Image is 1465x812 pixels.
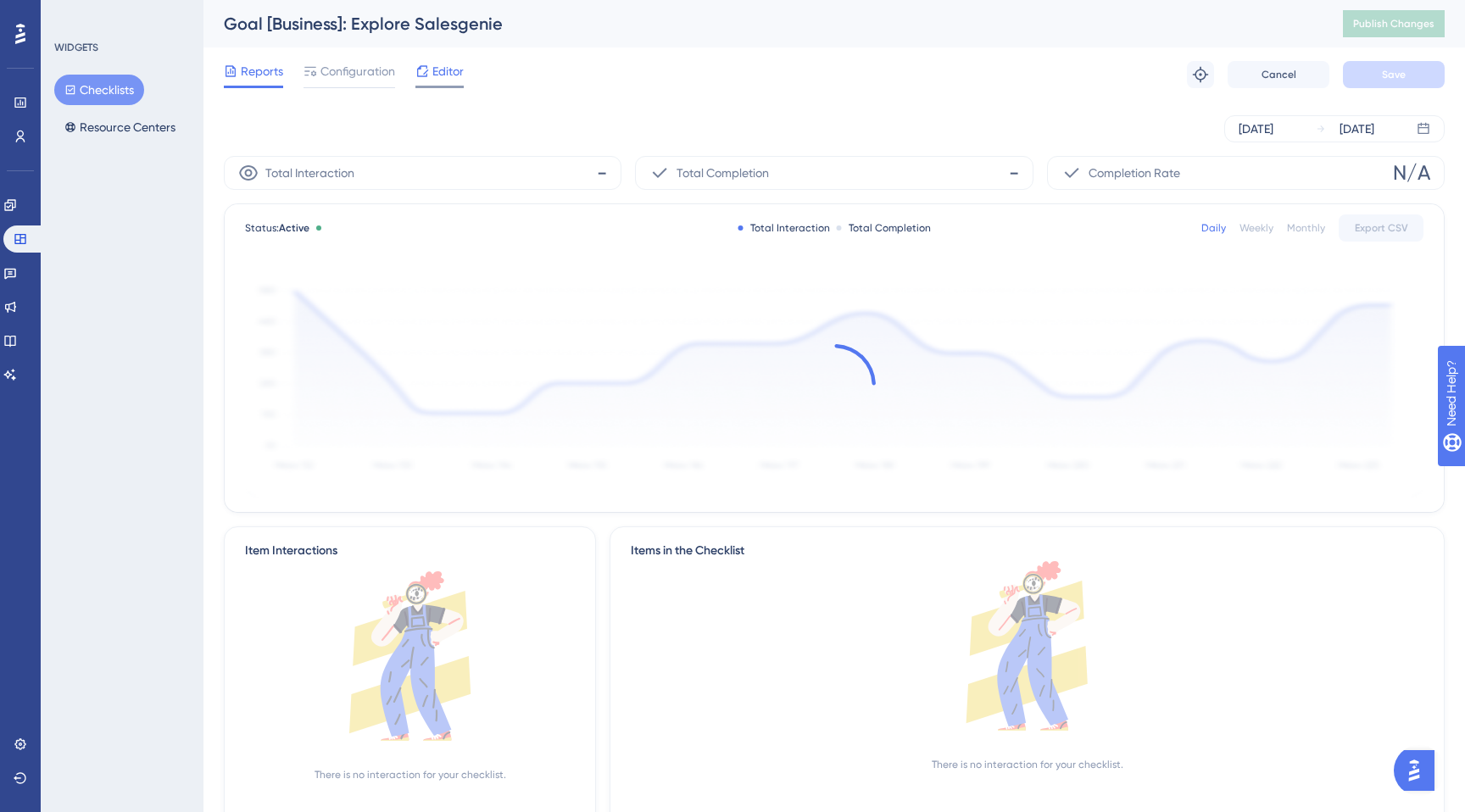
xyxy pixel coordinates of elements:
[1262,68,1296,81] span: Cancel
[1353,17,1434,31] span: Publish Changes
[245,221,309,235] span: Status:
[40,4,106,25] span: Need Help?
[1009,159,1019,186] span: -
[1393,159,1430,186] span: N/A
[1339,214,1423,242] button: Export CSV
[54,41,98,54] div: WIDGETS
[1343,61,1445,88] button: Save
[279,222,309,234] span: Active
[224,12,1301,36] div: Goal [Business]: Explore Salesgenie
[738,221,830,235] div: Total Interaction
[54,112,186,142] button: Resource Centers
[1343,10,1445,37] button: Publish Changes
[1228,61,1329,88] button: Cancel
[241,61,283,81] span: Reports
[932,758,1123,771] div: There is no interaction for your checklist.
[1340,119,1374,139] div: [DATE]
[837,221,931,235] div: Total Completion
[1089,163,1180,183] span: Completion Rate
[1201,221,1226,235] div: Daily
[1382,68,1406,81] span: Save
[1239,221,1273,235] div: Weekly
[677,163,769,183] span: Total Completion
[320,61,395,81] span: Configuration
[315,768,506,781] div: There is no interaction for your checklist.
[54,75,144,105] button: Checklists
[245,541,337,561] div: Item Interactions
[597,159,607,186] span: -
[1287,221,1325,235] div: Monthly
[432,61,464,81] span: Editor
[265,163,354,183] span: Total Interaction
[1239,119,1273,139] div: [DATE]
[631,541,1423,561] div: Items in the Checklist
[1355,221,1408,235] span: Export CSV
[1394,745,1445,796] iframe: UserGuiding AI Assistant Launcher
